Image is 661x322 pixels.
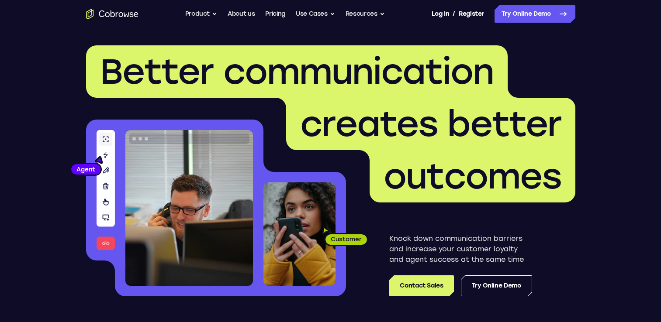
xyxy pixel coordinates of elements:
[495,5,575,23] a: Try Online Demo
[100,51,494,92] span: Better communication
[296,5,335,23] button: Use Cases
[125,130,253,286] img: A customer support agent talking on the phone
[389,233,532,265] p: Knock down communication barriers and increase your customer loyalty and agent success at the sam...
[453,9,455,19] span: /
[228,5,255,23] a: About us
[346,5,385,23] button: Resources
[389,275,453,296] a: Contact Sales
[461,275,532,296] a: Try Online Demo
[432,5,449,23] a: Log In
[263,182,336,286] img: A customer holding their phone
[300,103,561,145] span: creates better
[384,155,561,197] span: outcomes
[185,5,218,23] button: Product
[265,5,285,23] a: Pricing
[459,5,484,23] a: Register
[86,9,138,19] a: Go to the home page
